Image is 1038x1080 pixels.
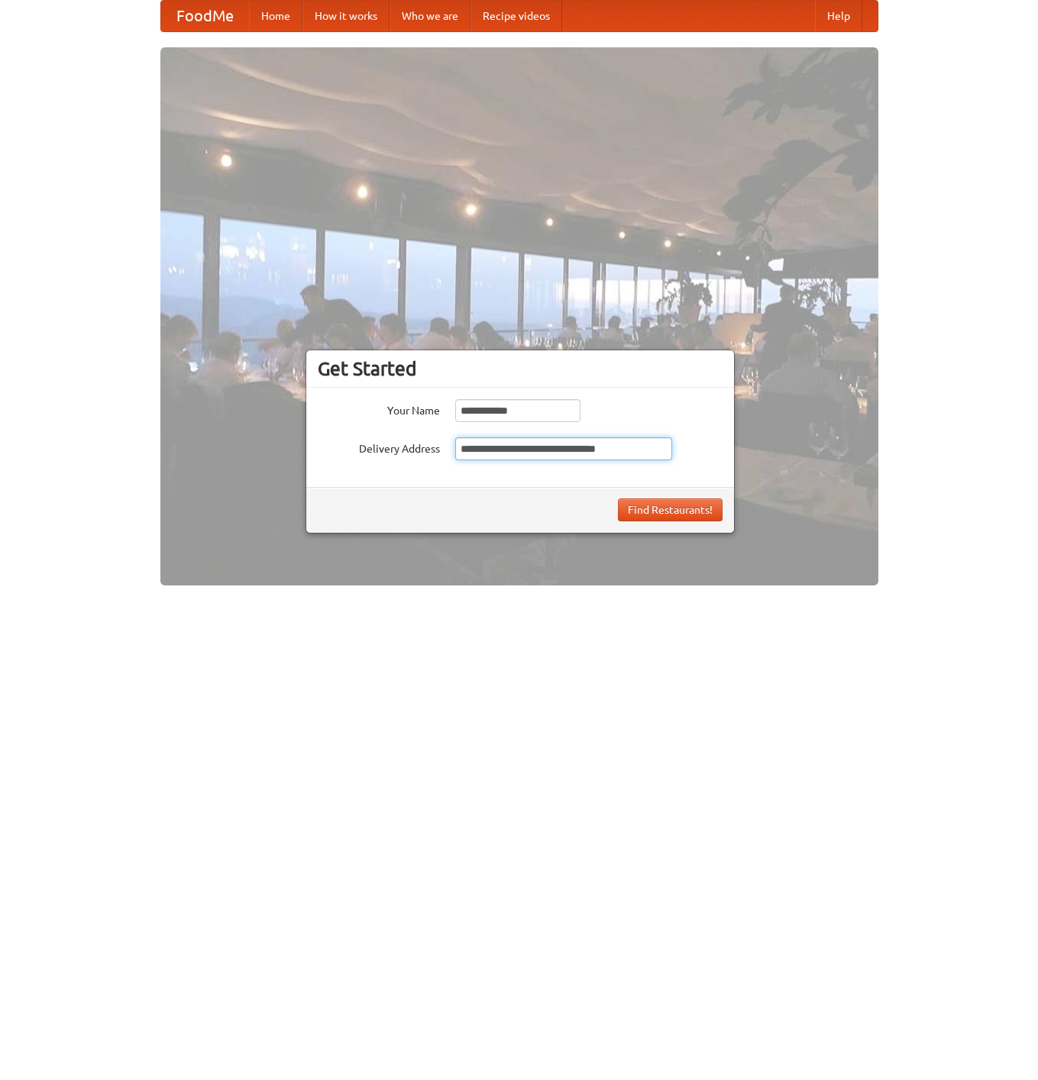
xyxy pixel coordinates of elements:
label: Your Name [318,399,440,418]
a: How it works [302,1,390,31]
a: Who we are [390,1,470,31]
a: Home [249,1,302,31]
h3: Get Started [318,357,723,380]
a: Recipe videos [470,1,562,31]
a: Help [815,1,862,31]
label: Delivery Address [318,437,440,456]
button: Find Restaurants! [618,498,723,521]
a: FoodMe [161,1,249,31]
